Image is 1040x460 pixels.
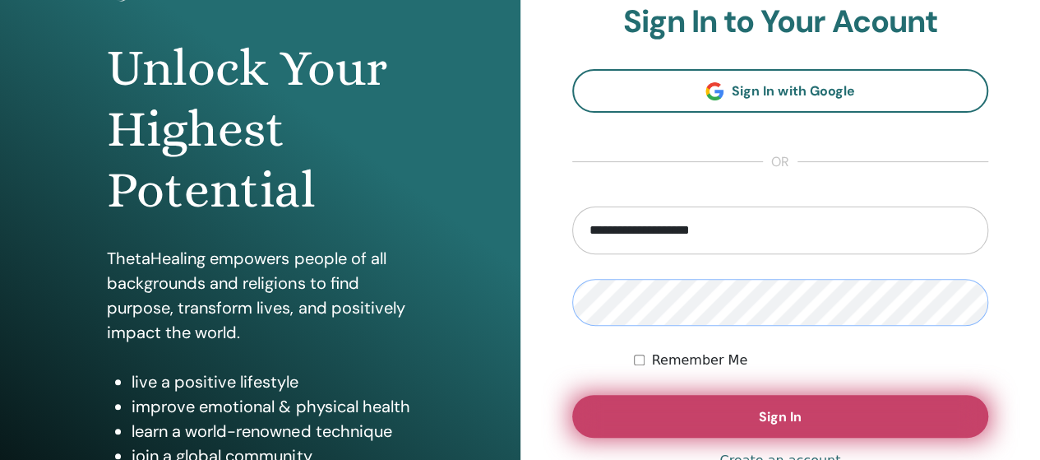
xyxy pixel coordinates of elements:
[572,69,989,113] a: Sign In with Google
[572,395,989,438] button: Sign In
[132,394,413,419] li: improve emotional & physical health
[759,408,802,425] span: Sign In
[634,351,988,370] div: Keep me authenticated indefinitely or until I manually logout
[763,152,797,172] span: or
[132,369,413,394] li: live a positive lifestyle
[107,246,413,345] p: ThetaHealing empowers people of all backgrounds and religions to find purpose, transform lives, a...
[732,82,854,100] span: Sign In with Google
[132,419,413,444] li: learn a world-renowned technique
[651,351,747,370] label: Remember Me
[107,38,413,221] h1: Unlock Your Highest Potential
[572,3,989,41] h2: Sign In to Your Acount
